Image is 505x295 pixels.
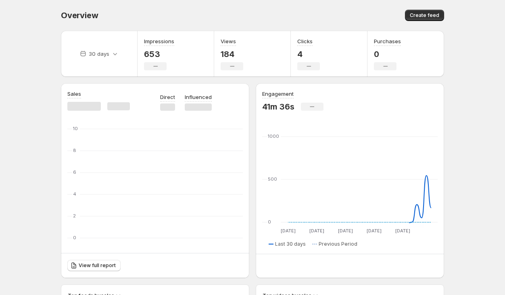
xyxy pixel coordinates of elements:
text: 0 [73,235,76,240]
h3: Purchases [374,37,401,45]
h3: Sales [67,90,81,98]
span: Create feed [410,12,439,19]
span: Overview [61,11,98,20]
h3: Clicks [297,37,313,45]
text: [DATE] [395,228,410,234]
h3: Engagement [262,90,294,98]
h3: Impressions [144,37,174,45]
span: Last 30 days [275,241,306,247]
span: View full report [79,262,116,269]
text: [DATE] [281,228,296,234]
p: 41m 36s [262,102,294,112]
text: 2 [73,213,76,219]
button: Create feed [405,10,444,21]
text: 500 [268,176,277,182]
a: View full report [67,260,121,271]
text: 10 [73,126,78,131]
text: 1000 [268,133,279,139]
text: 6 [73,169,76,175]
p: 184 [221,49,243,59]
text: 8 [73,147,76,153]
p: 30 days [89,50,109,58]
p: Influenced [185,93,212,101]
text: [DATE] [338,228,353,234]
p: Direct [160,93,175,101]
text: 4 [73,191,76,197]
p: 0 [374,49,401,59]
span: Previous Period [319,241,357,247]
text: [DATE] [309,228,324,234]
p: 4 [297,49,320,59]
h3: Views [221,37,236,45]
text: 0 [268,219,271,225]
p: 653 [144,49,174,59]
text: [DATE] [367,228,382,234]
